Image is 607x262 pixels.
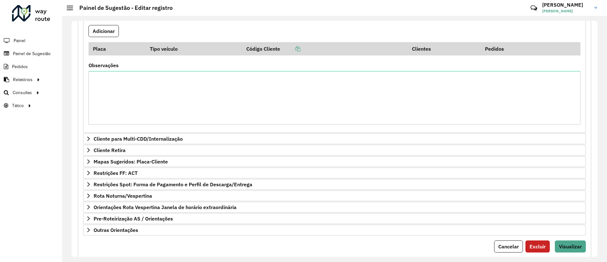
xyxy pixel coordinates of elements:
button: Cancelar [494,240,523,252]
span: Outras Orientações [94,227,138,233]
span: Pedidos [12,63,28,70]
a: Mapas Sugeridos: Placa-Cliente [83,156,586,167]
a: Restrições FF: ACT [83,168,586,178]
a: Outras Orientações [83,225,586,235]
span: Painel [14,37,25,44]
th: Código Cliente [242,42,408,55]
th: Placa [89,42,146,55]
h3: [PERSON_NAME] [542,2,590,8]
a: Restrições Spot: Forma de Pagamento e Perfil de Descarga/Entrega [83,179,586,190]
span: Tático [12,102,24,109]
span: Relatórios [13,76,33,83]
a: Cliente para Multi-CDD/Internalização [83,133,586,144]
a: Copiar [280,46,300,52]
th: Pedidos [481,42,554,55]
span: [PERSON_NAME] [542,8,590,14]
span: Visualizar [559,243,582,250]
span: Mapas Sugeridos: Placa-Cliente [94,159,168,164]
span: Restrições FF: ACT [94,170,138,176]
a: Contato Rápido [527,1,541,15]
span: Excluir [530,243,546,250]
span: Cliente para Multi-CDD/Internalização [94,136,183,141]
h2: Painel de Sugestão - Editar registro [73,4,173,11]
span: Painel de Sugestão [13,50,51,57]
th: Clientes [408,42,481,55]
span: Cancelar [498,243,519,250]
span: Restrições Spot: Forma de Pagamento e Perfil de Descarga/Entrega [94,182,252,187]
a: Cliente Retira [83,145,586,156]
span: Orientações Rota Vespertina Janela de horário extraordinária [94,205,236,210]
button: Excluir [525,240,550,252]
button: Adicionar [89,25,119,37]
span: Pre-Roteirização AS / Orientações [94,216,173,221]
a: Orientações Rota Vespertina Janela de horário extraordinária [83,202,586,213]
label: Observações [89,61,119,69]
span: Rota Noturna/Vespertina [94,193,152,198]
button: Visualizar [555,240,586,252]
a: Pre-Roteirização AS / Orientações [83,213,586,224]
a: Rota Noturna/Vespertina [83,190,586,201]
span: Consultas [13,89,32,96]
span: Cliente Retira [94,148,126,153]
th: Tipo veículo [146,42,242,55]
